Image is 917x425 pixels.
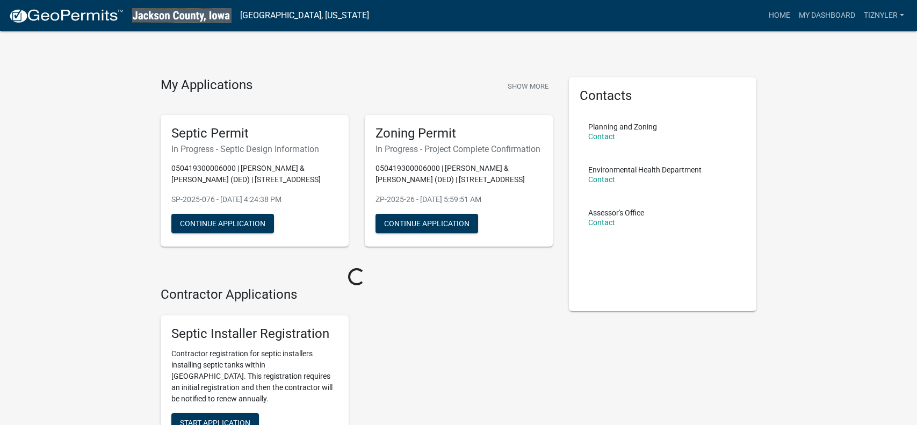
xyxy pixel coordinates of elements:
p: Contractor registration for septic installers installing septic tanks within [GEOGRAPHIC_DATA]. T... [171,348,338,405]
a: Contact [588,218,615,227]
button: Continue Application [171,214,274,233]
p: 050419300006000 | [PERSON_NAME] & [PERSON_NAME] (DED) | [STREET_ADDRESS] [171,163,338,185]
a: My Dashboard [795,5,860,26]
button: Show More [503,77,553,95]
a: [GEOGRAPHIC_DATA], [US_STATE] [240,6,369,25]
img: Jackson County, Iowa [132,8,232,23]
h4: Contractor Applications [161,287,553,302]
a: Home [764,5,795,26]
h5: Septic Installer Registration [171,326,338,342]
p: Environmental Health Department [588,166,702,174]
p: ZP-2025-26 - [DATE] 5:59:51 AM [376,194,542,205]
a: Contact [588,175,615,184]
h5: Zoning Permit [376,126,542,141]
button: Continue Application [376,214,478,233]
h6: In Progress - Project Complete Confirmation [376,144,542,154]
h5: Contacts [580,88,746,104]
h5: Septic Permit [171,126,338,141]
p: SP-2025-076 - [DATE] 4:24:38 PM [171,194,338,205]
p: Planning and Zoning [588,123,657,131]
h6: In Progress - Septic Design Information [171,144,338,154]
a: tiznyler [860,5,908,26]
p: Assessor's Office [588,209,644,217]
h4: My Applications [161,77,252,93]
a: Contact [588,132,615,141]
p: 050419300006000 | [PERSON_NAME] & [PERSON_NAME] (DED) | [STREET_ADDRESS] [376,163,542,185]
